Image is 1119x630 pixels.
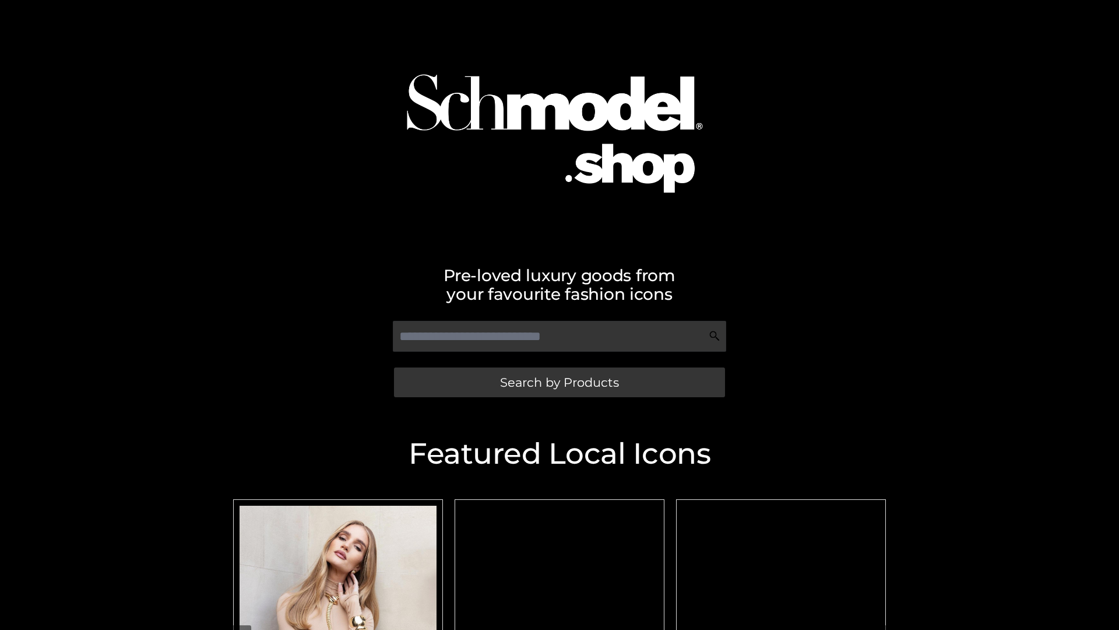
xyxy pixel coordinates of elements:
span: Search by Products [500,376,619,388]
h2: Featured Local Icons​ [227,439,892,468]
a: Search by Products [394,367,725,397]
h2: Pre-loved luxury goods from your favourite fashion icons [227,266,892,303]
img: Search Icon [709,330,720,342]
